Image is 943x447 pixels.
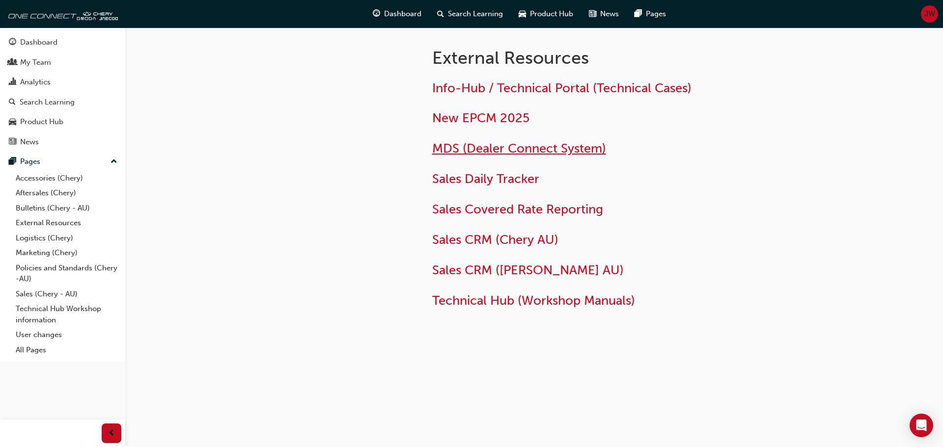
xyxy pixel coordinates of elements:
span: Product Hub [530,8,573,20]
a: Analytics [4,73,121,91]
span: up-icon [111,156,117,168]
a: search-iconSearch Learning [429,4,511,24]
div: Pages [20,156,40,167]
button: JW [921,5,938,23]
div: Analytics [20,77,51,88]
a: Product Hub [4,113,121,131]
a: Info-Hub / Technical Portal (Technical Cases) [432,80,692,96]
span: pages-icon [635,8,642,20]
span: JW [924,8,935,20]
a: Technical Hub Workshop information [12,301,121,327]
a: Accessories (Chery) [12,171,121,186]
a: MDS (Dealer Connect System) [432,141,606,156]
a: Sales Covered Rate Reporting [432,202,603,217]
div: News [20,136,39,148]
a: Technical Hub (Workshop Manuals) [432,293,635,308]
a: Logistics (Chery) [12,231,121,246]
a: News [4,133,121,151]
span: Pages [646,8,666,20]
a: Aftersales (Chery) [12,185,121,201]
span: News [600,8,619,20]
div: My Team [20,57,51,68]
a: My Team [4,53,121,72]
span: pages-icon [9,158,16,166]
span: news-icon [9,138,16,147]
span: guage-icon [9,38,16,47]
a: Sales (Chery - AU) [12,287,121,302]
img: oneconnect [5,4,118,24]
a: guage-iconDashboard [365,4,429,24]
button: Pages [4,153,121,171]
a: Sales CRM ([PERSON_NAME] AU) [432,263,624,278]
span: car-icon [9,118,16,127]
div: Dashboard [20,37,57,48]
div: Open Intercom Messenger [910,414,933,437]
span: Dashboard [384,8,421,20]
span: news-icon [589,8,596,20]
a: news-iconNews [581,4,627,24]
div: Search Learning [20,97,75,108]
a: Search Learning [4,93,121,111]
div: Product Hub [20,116,63,128]
span: prev-icon [108,427,115,440]
a: Sales Daily Tracker [432,171,539,186]
h1: External Resources [432,47,754,69]
a: Sales CRM (Chery AU) [432,232,558,247]
span: people-icon [9,58,16,67]
button: DashboardMy TeamAnalyticsSearch LearningProduct HubNews [4,31,121,153]
a: pages-iconPages [627,4,674,24]
a: External Resources [12,215,121,231]
a: New EPCM 2025 [432,110,529,126]
span: chart-icon [9,78,16,87]
a: All Pages [12,342,121,358]
a: Policies and Standards (Chery -AU) [12,261,121,287]
span: guage-icon [373,8,380,20]
span: search-icon [437,8,444,20]
span: car-icon [519,8,526,20]
span: search-icon [9,98,16,107]
a: Dashboard [4,33,121,52]
a: car-iconProduct Hub [511,4,581,24]
a: Bulletins (Chery - AU) [12,201,121,216]
span: Search Learning [448,8,503,20]
a: Marketing (Chery) [12,245,121,261]
a: User changes [12,327,121,342]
